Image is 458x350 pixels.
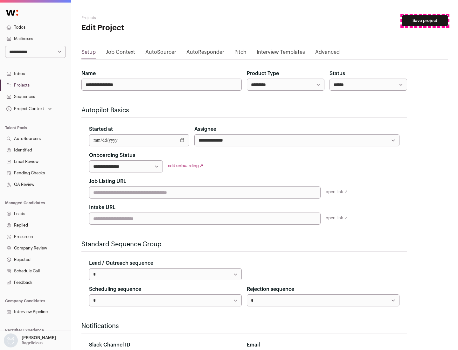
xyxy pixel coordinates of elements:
[81,106,407,115] h2: Autopilot Basics
[89,341,130,349] label: Slack Channel ID
[22,335,56,340] p: [PERSON_NAME]
[89,204,115,211] label: Intake URL
[402,15,448,26] button: Save project
[89,151,135,159] label: Onboarding Status
[315,48,340,59] a: Advanced
[3,333,57,347] button: Open dropdown
[5,106,44,111] div: Project Context
[106,48,135,59] a: Job Context
[168,164,203,168] a: edit onboarding ↗
[81,322,407,331] h2: Notifications
[247,341,399,349] div: Email
[89,259,153,267] label: Lead / Outreach sequence
[145,48,176,59] a: AutoSourcer
[81,15,204,20] h2: Projects
[89,285,141,293] label: Scheduling sequence
[89,125,113,133] label: Started at
[186,48,224,59] a: AutoResponder
[330,70,345,77] label: Status
[81,48,96,59] a: Setup
[81,70,96,77] label: Name
[247,70,279,77] label: Product Type
[22,340,43,346] p: Bagelicious
[5,104,53,113] button: Open dropdown
[89,178,126,185] label: Job Listing URL
[194,125,216,133] label: Assignee
[257,48,305,59] a: Interview Templates
[81,240,407,249] h2: Standard Sequence Group
[3,6,22,19] img: Wellfound
[4,333,18,347] img: nopic.png
[247,285,294,293] label: Rejection sequence
[234,48,246,59] a: Pitch
[81,23,204,33] h1: Edit Project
